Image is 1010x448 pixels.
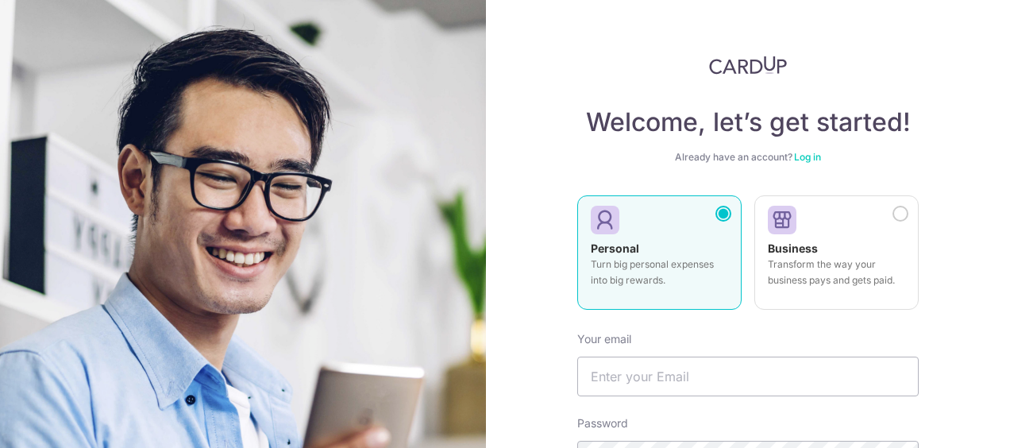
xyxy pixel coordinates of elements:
h4: Welcome, let’s get started! [577,106,919,138]
p: Turn big personal expenses into big rewards. [591,257,728,288]
div: Already have an account? [577,151,919,164]
input: Enter your Email [577,357,919,396]
a: Personal Turn big personal expenses into big rewards. [577,195,742,319]
img: CardUp Logo [709,56,787,75]
label: Password [577,415,628,431]
strong: Personal [591,241,639,255]
a: Log in [794,151,821,163]
a: Business Transform the way your business pays and gets paid. [754,195,919,319]
strong: Business [768,241,818,255]
label: Your email [577,331,631,347]
p: Transform the way your business pays and gets paid. [768,257,905,288]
